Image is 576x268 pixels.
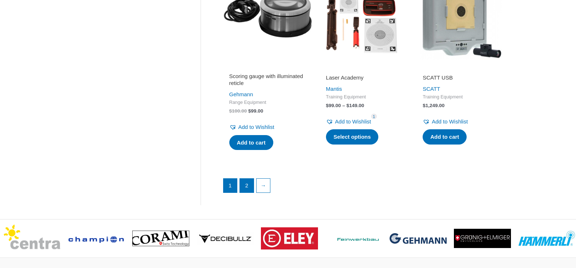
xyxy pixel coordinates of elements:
iframe: Customer reviews powered by Trustpilot [423,64,499,73]
span: Add to Wishlist [238,124,274,130]
nav: Product Pagination [223,178,506,196]
a: Select options for “Laser Academy” [326,129,379,145]
bdi: 1,249.00 [423,103,444,108]
a: Scoring gauge with illuminated reticle [229,73,306,90]
bdi: 100.00 [229,108,247,114]
bdi: 149.00 [346,103,364,108]
span: Add to Wishlist [335,118,371,125]
span: Training Equipment [326,94,402,100]
iframe: Customer reviews powered by Trustpilot [326,64,402,73]
span: Training Equipment [423,94,499,100]
span: 1 [371,114,377,119]
a: Mantis [326,86,342,92]
h2: Scoring gauge with illuminated reticle [229,73,306,87]
span: $ [248,108,251,114]
a: Page 2 [240,179,254,192]
span: $ [346,103,349,108]
img: brand logo [261,227,318,249]
a: Add to Wishlist [229,122,274,132]
a: Add to cart: “SCATT USB” [423,129,467,145]
a: Gehmann [229,91,253,97]
span: $ [229,108,232,114]
a: SCATT USB [423,74,499,84]
a: → [257,179,270,192]
span: Page 1 [223,179,237,192]
iframe: Customer reviews powered by Trustpilot [229,64,306,73]
a: SCATT [423,86,440,92]
a: Add to Wishlist [326,117,371,127]
h2: Laser Academy [326,74,402,81]
h2: SCATT USB [423,74,499,81]
bdi: 99.00 [326,103,341,108]
span: Range Equipment [229,100,306,106]
span: $ [326,103,329,108]
span: $ [423,103,426,108]
bdi: 99.00 [248,108,263,114]
span: Add to Wishlist [432,118,468,125]
a: Laser Academy [326,74,402,84]
span: – [342,103,345,108]
a: Add to cart: “Scoring gauge with illuminated reticle” [229,135,273,150]
a: Add to Wishlist [423,117,468,127]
